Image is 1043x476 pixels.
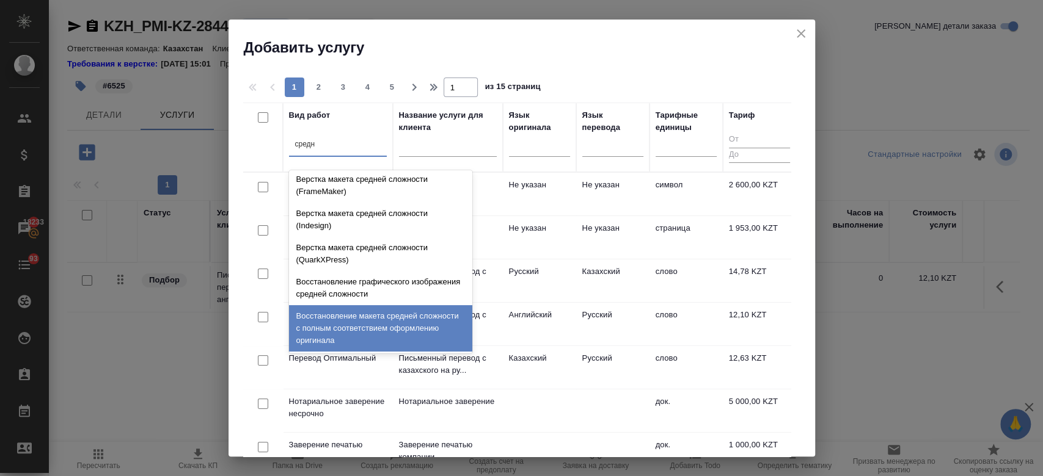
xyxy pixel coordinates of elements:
[503,259,576,302] td: Русский
[576,216,650,259] td: Не указан
[650,173,723,215] td: символ
[576,173,650,215] td: Не указан
[650,259,723,302] td: слово
[289,395,387,420] p: Нотариальное заверение несрочно
[289,237,472,271] div: Верстка макета средней сложности (QuarkXPress)
[289,203,472,237] div: Верстка макета средней сложности (Indesign)
[723,433,796,475] td: 1 000,00 KZT
[723,259,796,302] td: 14,78 KZT
[729,132,790,148] input: От
[723,389,796,432] td: 5 000,00 KZT
[289,109,331,121] div: Вид работ
[358,78,378,97] button: 4
[792,24,810,43] button: close
[289,305,472,352] div: Восстановление макета средней сложности с полным соответствием оформлению оригинала
[503,346,576,389] td: Казахский
[650,346,723,389] td: слово
[650,433,723,475] td: док.
[650,389,723,432] td: док.
[289,439,387,451] p: Заверение печатью
[729,109,755,121] div: Тариф
[656,109,717,134] div: Тарифные единицы
[358,81,378,93] span: 4
[650,216,723,259] td: страница
[309,78,329,97] button: 2
[382,81,402,93] span: 5
[576,346,650,389] td: Русский
[399,109,497,134] div: Название услуги для клиента
[399,439,497,463] p: Заверение печатью компании
[289,352,387,364] p: Перевод Оптимальный
[723,216,796,259] td: 1 953,00 KZT
[503,303,576,345] td: Английский
[244,38,815,57] h2: Добавить услугу
[509,109,570,134] div: Язык оригинала
[723,346,796,389] td: 12,63 KZT
[309,81,329,93] span: 2
[503,216,576,259] td: Не указан
[334,81,353,93] span: 3
[399,352,497,377] p: Письменный перевод с казахского на ру...
[382,78,402,97] button: 5
[723,173,796,215] td: 2 600,00 KZT
[582,109,643,134] div: Язык перевода
[289,168,472,203] div: Верстка макета средней сложности (FrameMaker)
[650,303,723,345] td: слово
[289,271,472,305] div: Восстановление графического изображения средней сложности
[723,303,796,345] td: 12,10 KZT
[485,79,541,97] span: из 15 страниц
[576,259,650,302] td: Казахский
[399,395,497,408] p: Нотариальное заверение
[503,173,576,215] td: Не указан
[576,303,650,345] td: Русский
[334,78,353,97] button: 3
[729,148,790,163] input: До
